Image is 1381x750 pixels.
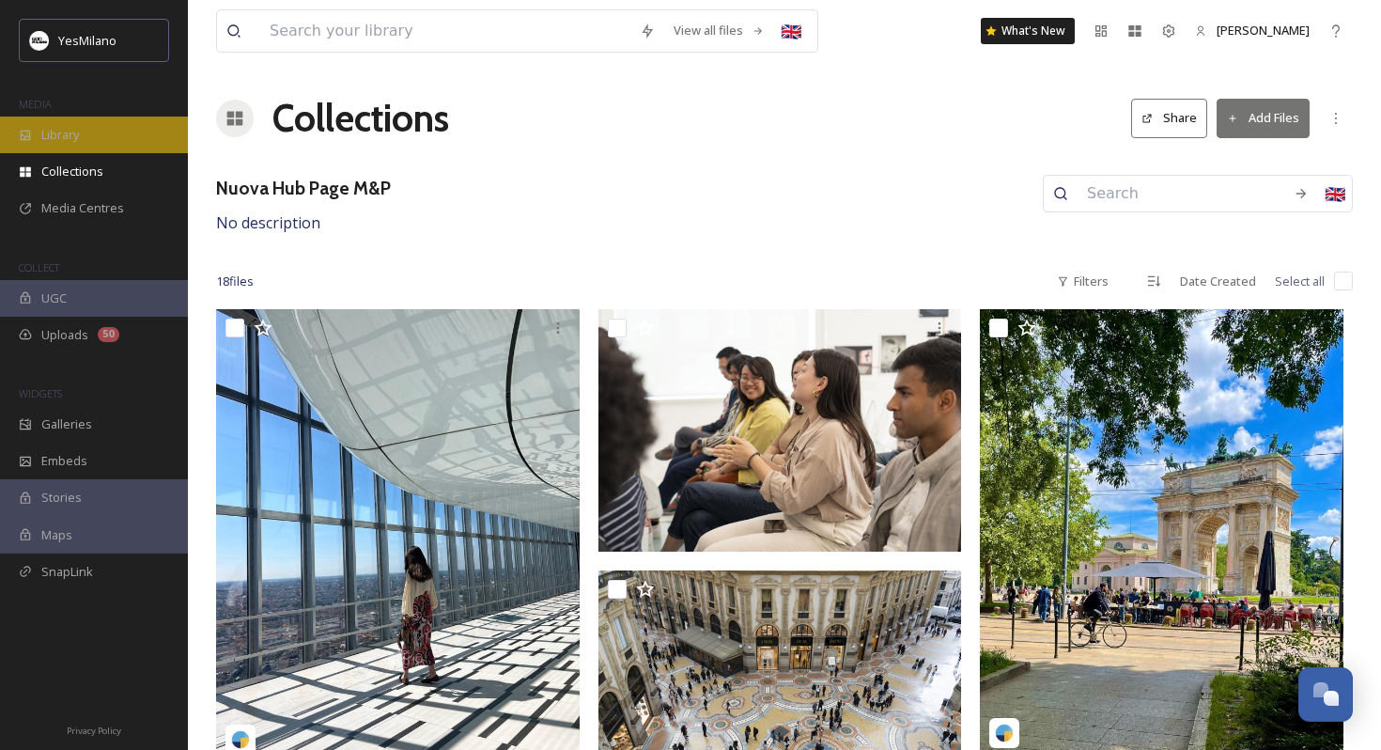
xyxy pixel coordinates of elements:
a: Collections [272,90,449,147]
span: Select all [1275,273,1325,290]
img: snapsea-logo.png [231,730,250,749]
span: UGC [41,289,67,307]
span: MEDIA [19,97,52,111]
span: Maps [41,526,72,544]
span: Uploads [41,326,88,344]
span: SnapLink [41,563,93,581]
button: Open Chat [1298,667,1353,722]
div: 🇬🇧 [774,14,808,48]
div: Filters [1047,263,1118,300]
img: InCompanyVisit_Pirelli_YesMilano_AnnaDellaBadia_09750.jpg [598,309,962,552]
img: snapsea-logo.png [995,724,1014,742]
input: Search [1078,173,1284,214]
span: Embeds [41,452,87,470]
div: 🇬🇧 [1318,177,1352,211]
h3: Nuova Hub Page M&P [216,175,391,202]
a: What's New [981,18,1075,44]
button: Share [1131,99,1207,137]
span: COLLECT [19,260,59,274]
input: Search your library [260,10,630,52]
span: Collections [41,163,103,180]
span: WIDGETS [19,386,62,400]
button: Add Files [1217,99,1310,137]
span: Media Centres [41,199,124,217]
span: Library [41,126,79,144]
span: YesMilano [58,32,116,49]
span: 18 file s [216,273,254,290]
div: 50 [98,327,119,342]
div: Date Created [1171,263,1265,300]
img: Logo%20YesMilano%40150x.png [30,31,49,50]
span: Galleries [41,415,92,433]
span: Privacy Policy [67,725,121,737]
span: Stories [41,489,82,507]
span: [PERSON_NAME] [1217,22,1310,39]
span: No description [216,212,320,233]
a: Privacy Policy [67,718,121,741]
a: [PERSON_NAME] [1186,12,1319,49]
a: View all files [664,12,774,49]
